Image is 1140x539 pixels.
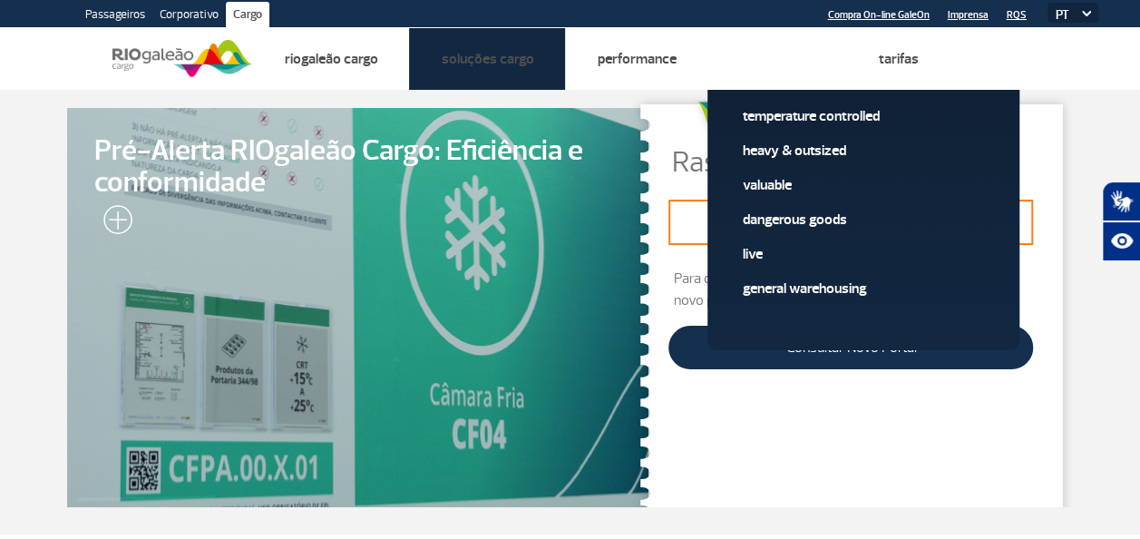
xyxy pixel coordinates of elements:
a: Pré-Alerta RIOgaleão Cargo: Eficiência e conformidade [67,108,649,507]
a: Performance [597,50,676,68]
h3: Importação & Exportação [676,207,1026,238]
a: Riogaleão Cargo [284,50,377,68]
p: Rastreie sua Carga [672,148,1073,177]
a: General Warehousing [742,279,985,299]
a: Heavy & Outsized [742,141,985,161]
a: Soluções Cargo [441,50,533,68]
a: Cargo [226,2,269,31]
a: Dangerous Goods [742,210,985,230]
a: Tarifas [878,50,918,68]
a: RQS [1007,9,1027,21]
a: Imprensa [948,9,989,21]
a: Valuable [742,175,985,195]
p: Para dados de exportação a partir de [DATE], consulte o novo portal: [668,268,1033,311]
a: Consultar Novo Portal [668,326,1033,369]
button: Abrir recursos assistivos. [1102,221,1140,261]
a: Compra On-line GaleOn [828,9,930,21]
a: Atendimento [739,50,814,68]
a: Corporativo [152,2,226,31]
img: grafismo [690,93,1012,148]
a: Passageiros [78,2,152,31]
button: Abrir tradutor de língua de sinais. [1102,181,1140,221]
a: Temperature Controlled [742,106,985,126]
div: Plugin de acessibilidade da Hand Talk. [1102,181,1140,261]
img: leia-mais [94,205,132,241]
a: Live [742,244,985,264]
span: Pré-Alerta RIOgaleão Cargo: Eficiência e conformidade [94,135,622,199]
